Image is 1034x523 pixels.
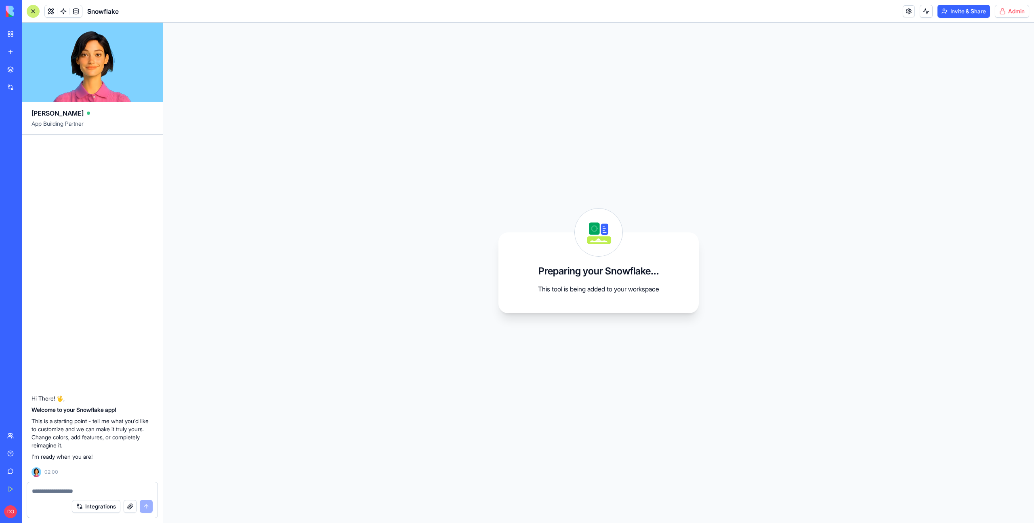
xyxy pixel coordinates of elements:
[937,5,990,18] button: Invite & Share
[538,265,659,278] h3: Preparing your Snowflake...
[6,6,56,17] img: logo
[518,284,679,294] p: This tool is being added to your workspace
[32,453,153,461] p: I'm ready when you are!
[87,6,119,16] span: Snowflake
[32,120,153,134] span: App Building Partner
[995,5,1029,18] button: Admin
[72,500,120,513] button: Integrations
[32,467,41,477] img: Ella_00000_wcx2te.png
[32,108,84,118] span: [PERSON_NAME]
[4,505,17,518] span: DO
[32,394,153,403] p: Hi There! 🖐️,
[32,406,116,413] strong: Welcome to your Snowflake app!
[44,469,58,475] span: 02:00
[32,417,153,449] p: This is a starting point - tell me what you'd like to customize and we can make it truly yours. C...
